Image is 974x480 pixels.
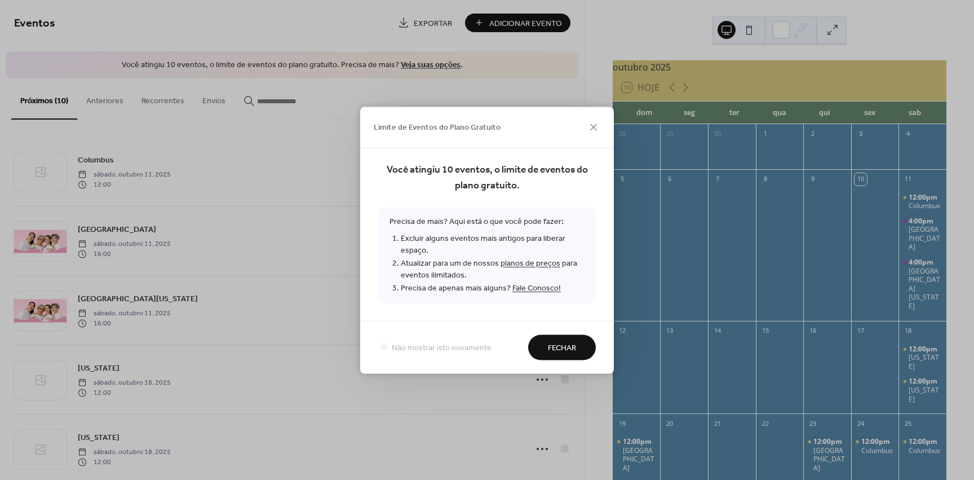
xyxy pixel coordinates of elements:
li: Precisa de apenas mais alguns? [401,282,585,295]
span: Não mostrar isto novamente [392,342,492,354]
li: Atualizar para um de nossos para eventos ilimitados. [401,257,585,282]
span: Precisa de mais? Aqui está o que você pode fazer: [378,208,596,303]
span: Fechar [548,342,576,354]
a: Fale Conosco! [512,281,561,296]
span: Você atingiu 10 eventos, o limite de eventos do plano gratuito. [378,162,596,194]
button: Fechar [528,334,596,360]
a: planos de preços [501,256,560,271]
li: Excluir alguns eventos mais antigos para liberar espaço. [401,232,585,257]
span: Limite de Eventos do Plano Gratuito [374,122,501,134]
